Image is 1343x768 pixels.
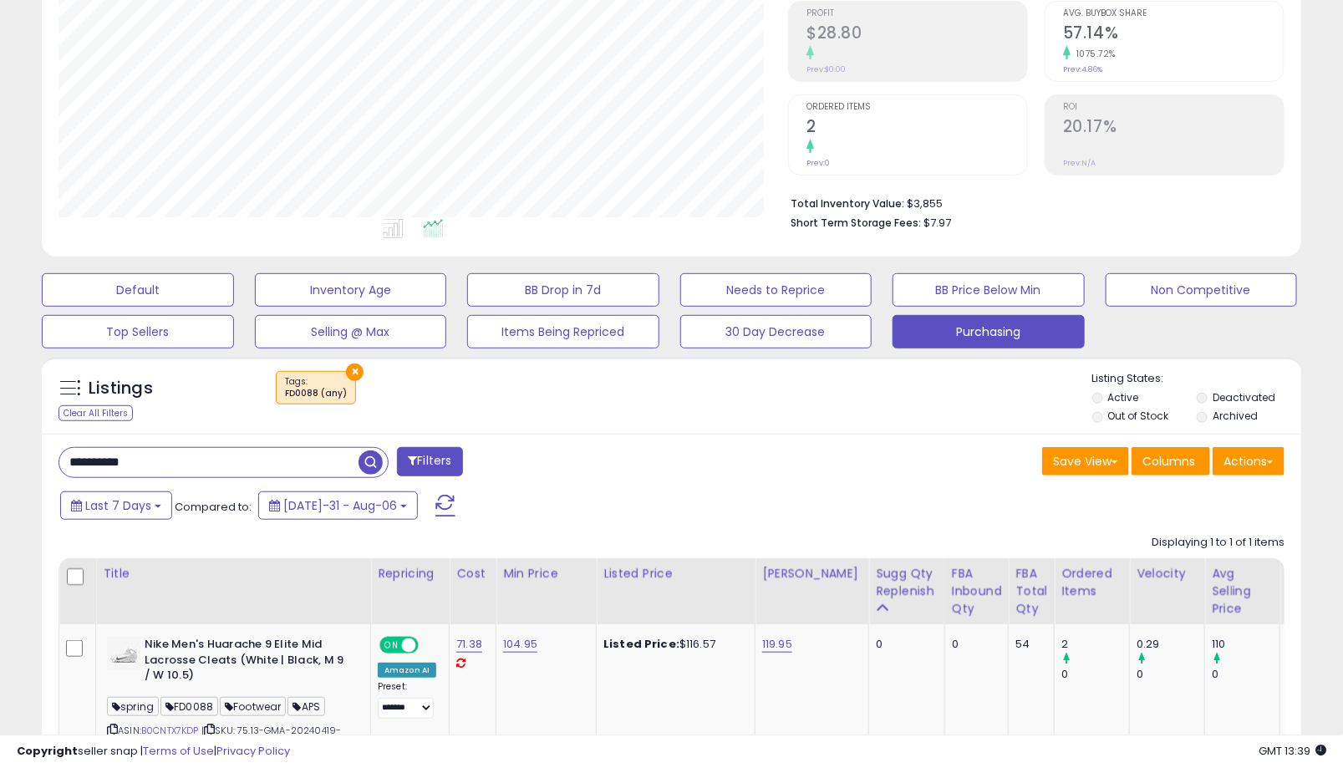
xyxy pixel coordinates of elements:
li: $3,855 [791,192,1272,212]
button: BB Price Below Min [893,273,1085,307]
button: Last 7 Days [60,491,172,520]
div: Amazon AI [378,663,436,678]
small: 1075.72% [1071,48,1116,60]
div: seller snap | | [17,744,290,760]
span: FD0088 [160,697,218,716]
button: Purchasing [893,315,1085,348]
b: Listed Price: [603,636,679,652]
h2: 20.17% [1063,117,1284,140]
a: Terms of Use [143,743,214,759]
a: 104.95 [503,636,537,653]
span: OFF [416,638,443,653]
div: Repricing [378,565,442,582]
button: Items Being Repriced [467,315,659,348]
button: BB Drop in 7d [467,273,659,307]
span: Compared to: [175,499,252,515]
div: Listed Price [603,565,748,582]
div: Avg Selling Price [1212,565,1273,618]
button: Default [42,273,234,307]
strong: Copyright [17,743,78,759]
span: 2025-08-14 13:39 GMT [1259,743,1326,759]
div: Velocity [1137,565,1198,582]
div: FBA Total Qty [1015,565,1047,618]
span: Columns [1142,453,1195,470]
small: Prev: N/A [1063,158,1096,168]
button: Actions [1213,447,1284,476]
div: Clear All Filters [59,405,133,421]
button: Save View [1042,447,1129,476]
label: Archived [1213,409,1258,423]
div: 0.29 [1137,637,1204,652]
div: 2 [1061,637,1129,652]
button: [DATE]-31 - Aug-06 [258,491,418,520]
label: Out of Stock [1108,409,1169,423]
button: Non Competitive [1106,273,1298,307]
div: Min Price [503,565,589,582]
div: Ordered Items [1061,565,1122,600]
button: × [346,364,364,381]
div: 0 [1212,667,1279,682]
div: 0 [952,637,996,652]
div: Preset: [378,681,436,719]
h5: Listings [89,377,153,400]
button: Inventory Age [255,273,447,307]
span: spring [107,697,159,716]
span: $7.97 [923,215,951,231]
a: B0CNTX7KDP [141,724,199,738]
span: Ordered Items [806,103,1027,112]
div: Title [103,565,364,582]
b: Total Inventory Value: [791,196,904,211]
span: Footwear [220,697,286,716]
div: Sugg Qty Replenish [876,565,938,600]
img: 31xt5Sup8IL._SL40_.jpg [107,637,140,670]
label: Active [1108,390,1139,404]
span: Tags : [285,375,347,400]
div: 0 [1137,667,1204,682]
span: [DATE]-31 - Aug-06 [283,497,397,514]
div: 110 [1212,637,1279,652]
div: 0 [1061,667,1129,682]
button: Top Sellers [42,315,234,348]
a: 119.95 [762,636,792,653]
p: Listing States: [1092,371,1301,387]
h2: 2 [806,117,1027,140]
span: | SKU: 75.13-GMA-20240419-B0CNTX7KDP-4 [107,724,341,749]
button: Columns [1132,447,1210,476]
div: 0 [876,637,932,652]
div: [PERSON_NAME] [762,565,862,582]
small: Prev: 0 [806,158,830,168]
button: Selling @ Max [255,315,447,348]
button: Needs to Reprice [680,273,872,307]
b: Short Term Storage Fees: [791,216,921,230]
div: Displaying 1 to 1 of 1 items [1152,535,1284,551]
h2: $28.80 [806,23,1027,46]
a: 71.38 [456,636,482,653]
div: $116.57 [603,637,742,652]
span: APS [287,697,325,716]
div: FD0088 (any) [285,388,347,399]
button: 30 Day Decrease [680,315,872,348]
h2: 57.14% [1063,23,1284,46]
div: Cost [456,565,489,582]
label: Deactivated [1213,390,1275,404]
small: Prev: $0.00 [806,64,846,74]
b: Nike Men's Huarache 9 Elite Mid Lacrosse Cleats (White | Black, M 9 / W 10.5) [145,637,348,688]
small: Prev: 4.86% [1063,64,1102,74]
span: Last 7 Days [85,497,151,514]
th: Please note that this number is a calculation based on your required days of coverage and your ve... [869,558,945,624]
span: Profit [806,9,1027,18]
button: Filters [397,447,462,476]
a: Privacy Policy [216,743,290,759]
div: 54 [1015,637,1041,652]
div: FBA inbound Qty [952,565,1002,618]
span: ON [381,638,402,653]
span: Avg. Buybox Share [1063,9,1284,18]
span: ROI [1063,103,1284,112]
